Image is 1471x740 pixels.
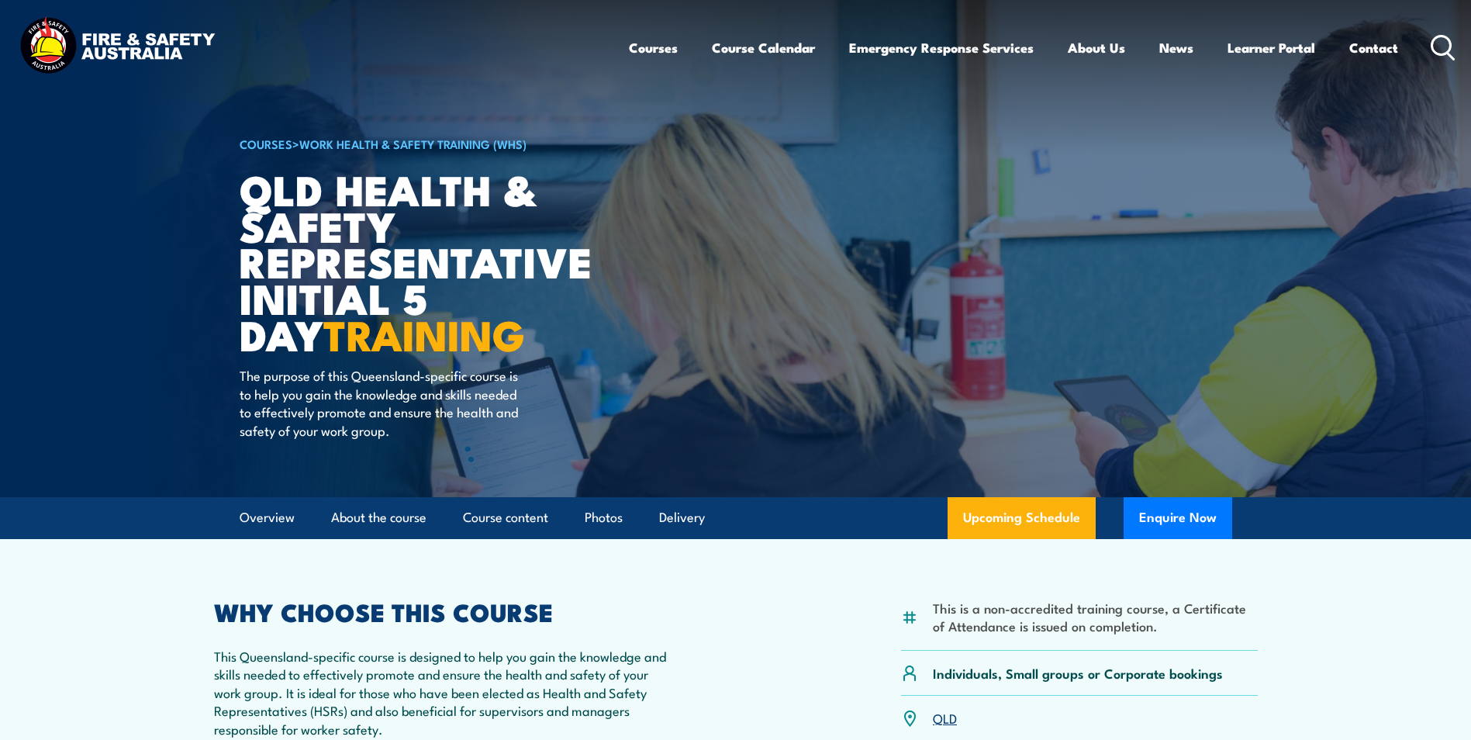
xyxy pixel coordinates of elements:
[240,134,623,153] h6: >
[1228,27,1315,68] a: Learner Portal
[240,171,623,352] h1: QLD Health & Safety Representative Initial 5 Day
[299,135,527,152] a: Work Health & Safety Training (WHS)
[1068,27,1125,68] a: About Us
[1159,27,1193,68] a: News
[849,27,1034,68] a: Emergency Response Services
[1124,497,1232,539] button: Enquire Now
[214,647,667,738] p: This Queensland-specific course is designed to help you gain the knowledge and skills needed to e...
[240,497,295,538] a: Overview
[629,27,678,68] a: Courses
[948,497,1096,539] a: Upcoming Schedule
[331,497,426,538] a: About the course
[240,366,523,439] p: The purpose of this Queensland-specific course is to help you gain the knowledge and skills neede...
[933,599,1258,635] li: This is a non-accredited training course, a Certificate of Attendance is issued on completion.
[1349,27,1398,68] a: Contact
[463,497,548,538] a: Course content
[933,708,957,727] a: QLD
[933,664,1223,682] p: Individuals, Small groups or Corporate bookings
[659,497,705,538] a: Delivery
[712,27,815,68] a: Course Calendar
[323,301,525,365] strong: TRAINING
[214,600,667,622] h2: WHY CHOOSE THIS COURSE
[585,497,623,538] a: Photos
[240,135,292,152] a: COURSES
